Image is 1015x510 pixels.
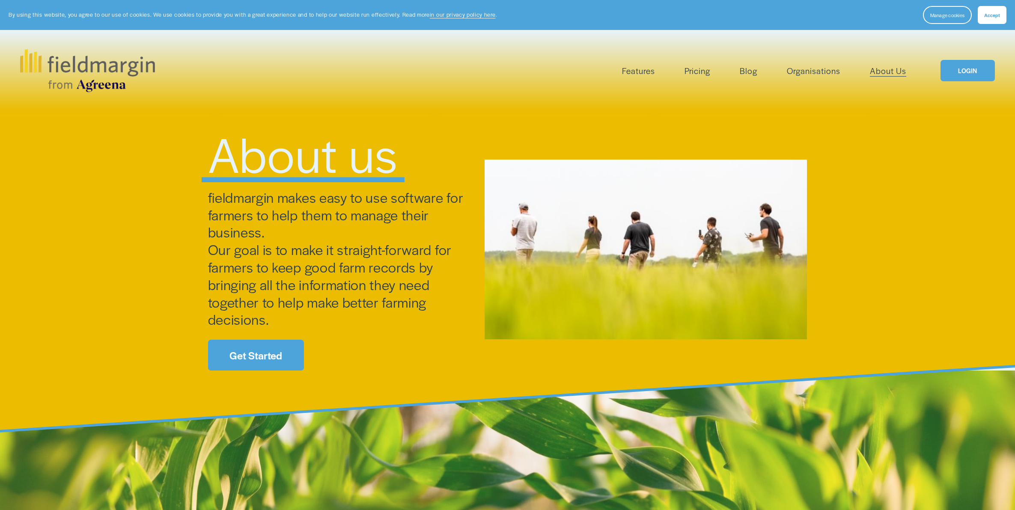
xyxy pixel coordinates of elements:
span: Accept [984,12,1000,18]
a: Blog [740,64,757,78]
span: Features [622,65,655,77]
button: Manage cookies [923,6,972,24]
span: About us [208,119,398,187]
a: folder dropdown [622,64,655,78]
a: Get Started [208,340,304,370]
span: fieldmargin makes easy to use software for farmers to help them to manage their business. Our goa... [208,187,467,329]
a: Pricing [685,64,710,78]
a: LOGIN [941,60,994,82]
p: By using this website, you agree to our use of cookies. We use cookies to provide you with a grea... [9,11,497,19]
a: Organisations [787,64,840,78]
button: Accept [978,6,1006,24]
span: Manage cookies [930,12,964,18]
img: fieldmargin.com [20,49,155,92]
a: in our privacy policy here [430,11,496,18]
a: About Us [870,64,906,78]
